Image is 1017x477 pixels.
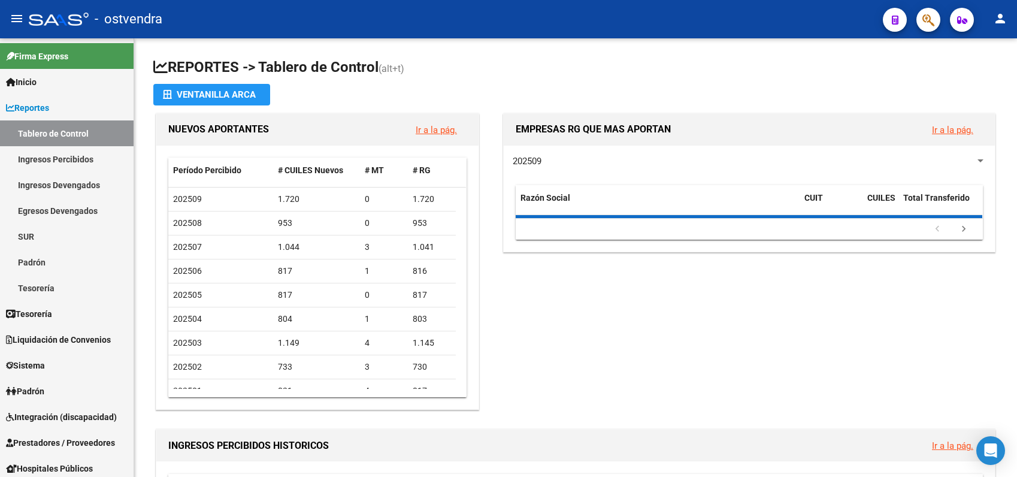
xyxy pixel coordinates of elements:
[513,156,541,167] span: 202509
[173,362,202,372] span: 202502
[516,185,800,225] datatable-header-cell: Razón Social
[173,290,202,300] span: 202505
[922,119,983,141] button: Ir a la pág.
[95,6,162,32] span: - ostvendra
[862,185,898,225] datatable-header-cell: CUILES
[413,240,451,254] div: 1.041
[413,288,451,302] div: 817
[993,11,1007,26] mat-icon: person
[516,123,671,135] span: EMPRESAS RG QUE MAS APORTAN
[6,76,37,89] span: Inicio
[6,359,45,372] span: Sistema
[406,119,467,141] button: Ir a la pág.
[173,218,202,228] span: 202508
[163,84,261,105] div: Ventanilla ARCA
[379,63,404,74] span: (alt+t)
[365,360,403,374] div: 3
[6,462,93,475] span: Hospitales Públicos
[365,240,403,254] div: 3
[173,314,202,324] span: 202504
[932,440,973,451] a: Ir a la pág.
[153,84,270,105] button: Ventanilla ARCA
[365,192,403,206] div: 0
[6,101,49,114] span: Reportes
[413,360,451,374] div: 730
[10,11,24,26] mat-icon: menu
[278,264,355,278] div: 817
[278,336,355,350] div: 1.149
[173,338,202,348] span: 202503
[365,384,403,398] div: 4
[6,333,111,346] span: Liquidación de Convenios
[365,165,384,175] span: # MT
[278,360,355,374] div: 733
[520,193,570,203] span: Razón Social
[800,185,862,225] datatable-header-cell: CUIT
[6,436,115,449] span: Prestadores / Proveedores
[413,264,451,278] div: 816
[926,223,949,236] a: go to previous page
[273,158,360,183] datatable-header-cell: # CUILES Nuevos
[173,194,202,204] span: 202509
[173,165,241,175] span: Período Percibido
[6,385,44,398] span: Padrón
[173,386,202,396] span: 202501
[365,336,403,350] div: 4
[6,307,52,321] span: Tesorería
[278,288,355,302] div: 817
[278,192,355,206] div: 1.720
[6,50,68,63] span: Firma Express
[278,312,355,326] div: 804
[173,242,202,252] span: 202507
[153,58,998,79] h1: REPORTES -> Tablero de Control
[6,410,117,424] span: Integración (discapacidad)
[413,165,431,175] span: # RG
[976,436,1005,465] div: Open Intercom Messenger
[804,193,823,203] span: CUIT
[278,216,355,230] div: 953
[952,223,975,236] a: go to next page
[413,312,451,326] div: 803
[413,216,451,230] div: 953
[932,125,973,135] a: Ir a la pág.
[922,434,983,457] button: Ir a la pág.
[278,384,355,398] div: 821
[416,125,457,135] a: Ir a la pág.
[365,216,403,230] div: 0
[360,158,408,183] datatable-header-cell: # MT
[365,288,403,302] div: 0
[168,158,273,183] datatable-header-cell: Período Percibido
[413,384,451,398] div: 817
[278,240,355,254] div: 1.044
[168,440,329,451] span: INGRESOS PERCIBIDOS HISTORICOS
[173,266,202,276] span: 202506
[365,312,403,326] div: 1
[867,193,895,203] span: CUILES
[898,185,982,225] datatable-header-cell: Total Transferido
[903,193,970,203] span: Total Transferido
[413,192,451,206] div: 1.720
[278,165,343,175] span: # CUILES Nuevos
[168,123,269,135] span: NUEVOS APORTANTES
[408,158,456,183] datatable-header-cell: # RG
[413,336,451,350] div: 1.145
[365,264,403,278] div: 1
